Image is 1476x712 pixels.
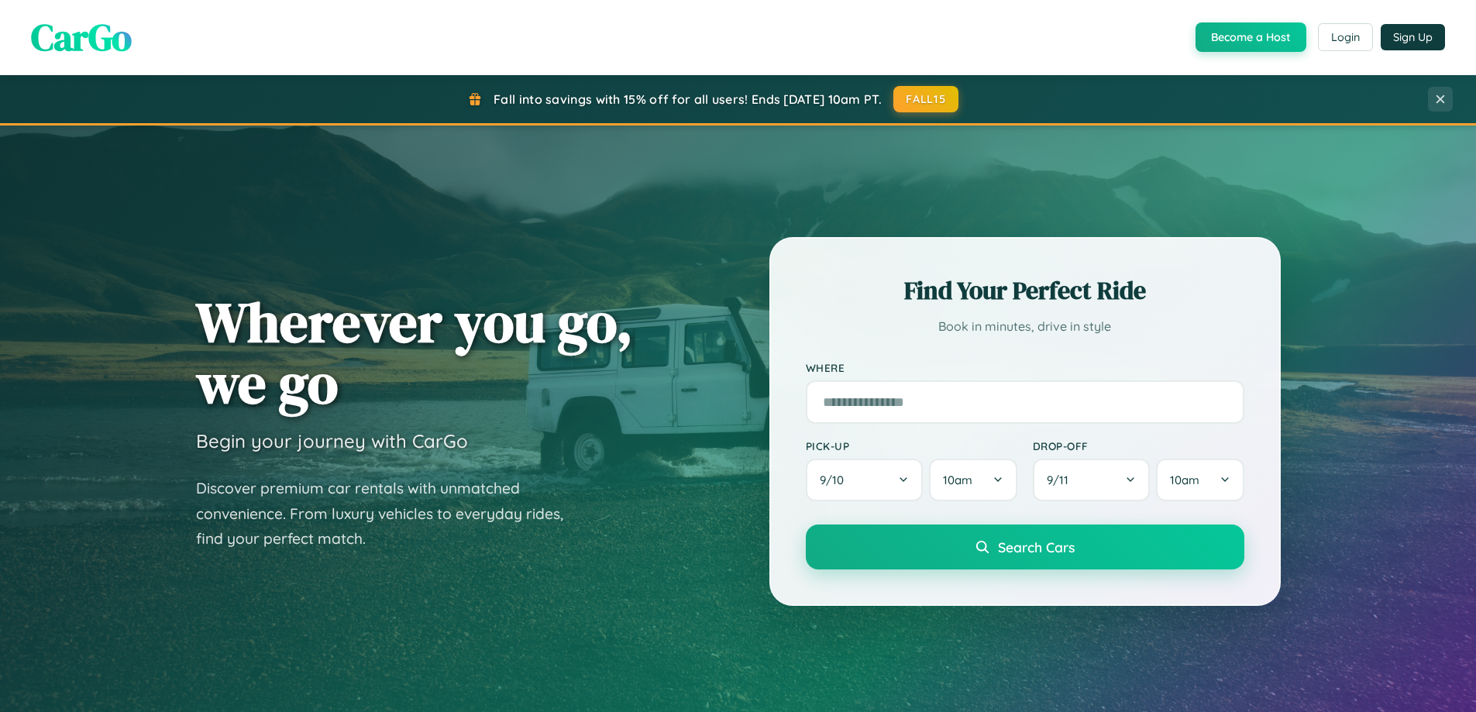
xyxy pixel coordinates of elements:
[1196,22,1306,52] button: Become a Host
[806,361,1244,374] label: Where
[893,86,958,112] button: FALL15
[1381,24,1445,50] button: Sign Up
[31,12,132,63] span: CarGo
[806,273,1244,308] h2: Find Your Perfect Ride
[1170,473,1199,487] span: 10am
[806,315,1244,338] p: Book in minutes, drive in style
[1033,459,1151,501] button: 9/11
[806,439,1017,452] label: Pick-up
[806,525,1244,569] button: Search Cars
[1047,473,1076,487] span: 9 / 11
[820,473,852,487] span: 9 / 10
[929,459,1017,501] button: 10am
[494,91,882,107] span: Fall into savings with 15% off for all users! Ends [DATE] 10am PT.
[196,429,468,452] h3: Begin your journey with CarGo
[1156,459,1244,501] button: 10am
[196,291,633,414] h1: Wherever you go, we go
[1033,439,1244,452] label: Drop-off
[943,473,972,487] span: 10am
[998,538,1075,555] span: Search Cars
[1318,23,1373,51] button: Login
[806,459,924,501] button: 9/10
[196,476,583,552] p: Discover premium car rentals with unmatched convenience. From luxury vehicles to everyday rides, ...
